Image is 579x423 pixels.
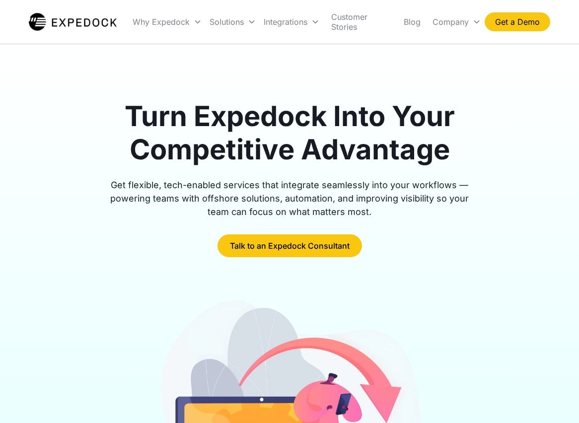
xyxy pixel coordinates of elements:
a: home [29,12,117,32]
div: Why Expedock [133,17,190,27]
div: Company [433,17,469,27]
img: Expedock Logo [29,12,117,32]
div: Integrations [264,17,307,27]
div: Get flexible, tech-enabled services that integrate seamlessly into your workflows — powering team... [99,178,480,218]
h1: Turn Expedock Into Your Competitive Advantage [99,100,480,166]
a: Get a Demo [485,12,550,31]
div: Solutions [210,17,244,27]
a: Talk to an Expedock Consultant [217,234,362,257]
